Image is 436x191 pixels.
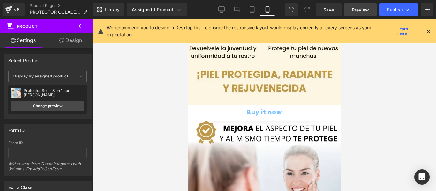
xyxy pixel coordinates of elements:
[8,124,25,133] div: Form ID
[93,3,124,16] a: New Library
[387,7,403,12] span: Publish
[30,10,80,15] span: PROTECTOR COLAGENO
[260,3,275,16] a: Mobile
[395,27,421,35] a: Learn more
[13,5,21,14] div: v6
[24,88,84,97] div: Protector Solar 3 en 1 con [PERSON_NAME]
[379,3,418,16] button: Publish
[132,6,182,13] div: Assigned 1 Product
[105,7,120,12] span: Library
[244,3,260,16] a: Tablet
[17,24,38,29] span: Product
[8,54,40,63] div: Select Product
[214,3,229,16] a: Desktop
[421,3,433,16] button: More
[48,33,94,48] a: Design
[344,3,377,16] a: Preview
[107,24,395,38] p: We recommend you to design in Desktop first to ensure the responsive layout would display correct...
[300,3,313,16] button: Redo
[229,3,244,16] a: Laptop
[8,161,87,176] div: Add custom form ID that integrates with 3rd apps. Eg: addToCartForm
[285,3,298,16] button: Undo
[30,3,93,8] a: Product Pages
[3,3,25,16] a: v6
[3,85,150,101] button: Buy it now
[323,6,334,13] span: Save
[414,169,430,185] div: Open Intercom Messenger
[8,141,87,145] div: Form ID
[11,88,21,98] img: pImage
[11,101,84,111] a: Change preview
[352,6,369,13] span: Preview
[8,181,32,190] div: Extra Class
[13,74,68,78] b: Display by assigned product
